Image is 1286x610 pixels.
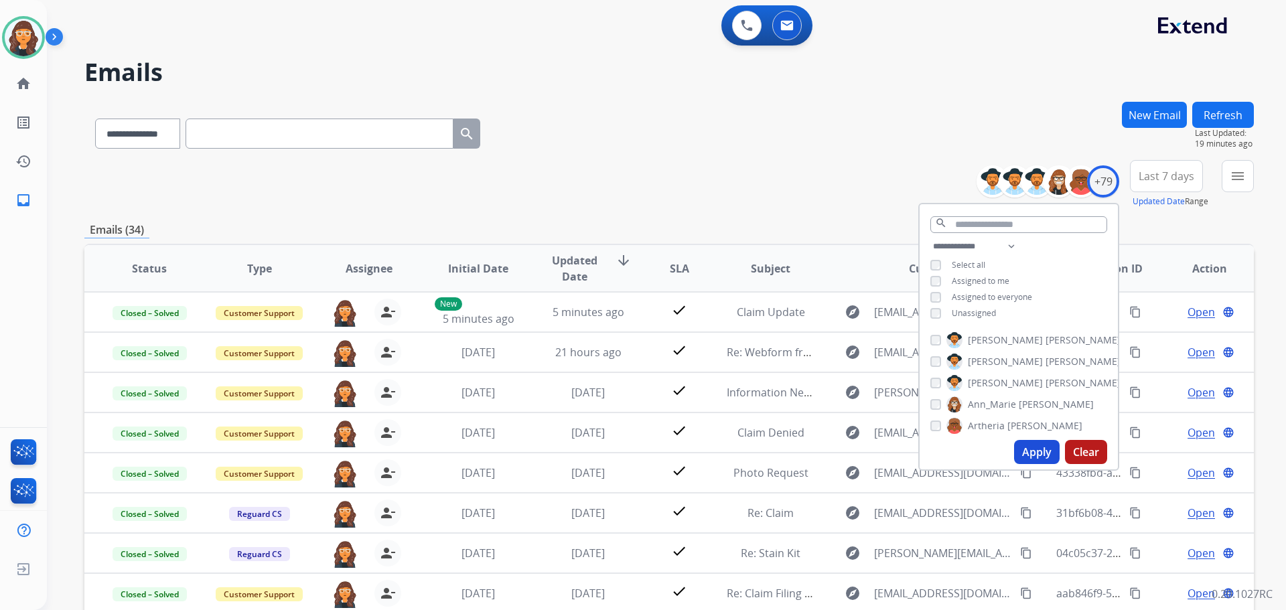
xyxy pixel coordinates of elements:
[380,304,396,320] mat-icon: person_remove
[1122,102,1187,128] button: New Email
[1188,384,1215,400] span: Open
[380,585,396,601] mat-icon: person_remove
[1222,547,1234,559] mat-icon: language
[671,382,687,398] mat-icon: check
[1188,545,1215,561] span: Open
[216,467,303,481] span: Customer Support
[968,333,1043,347] span: [PERSON_NAME]
[1230,168,1246,184] mat-icon: menu
[952,307,996,319] span: Unassigned
[845,585,861,601] mat-icon: explore
[1188,344,1215,360] span: Open
[1056,465,1256,480] span: 43338fbd-a5f6-4899-8bed-6fa08cc90540
[1130,160,1203,192] button: Last 7 days
[571,465,605,480] span: [DATE]
[874,585,1012,601] span: [EMAIL_ADDRESS][DOMAIN_NAME]
[1019,398,1094,411] span: [PERSON_NAME]
[845,425,861,441] mat-icon: explore
[332,459,358,487] img: agent-avatar
[571,506,605,520] span: [DATE]
[459,126,475,142] mat-icon: search
[461,345,495,360] span: [DATE]
[113,346,187,360] span: Closed – Solved
[380,425,396,441] mat-icon: person_remove
[571,586,605,601] span: [DATE]
[216,386,303,400] span: Customer Support
[332,419,358,447] img: agent-avatar
[1188,585,1215,601] span: Open
[845,384,861,400] mat-icon: explore
[113,507,187,521] span: Closed – Solved
[571,425,605,440] span: [DATE]
[1129,587,1141,599] mat-icon: content_copy
[747,506,794,520] span: Re: Claim
[216,587,303,601] span: Customer Support
[845,545,861,561] mat-icon: explore
[1188,425,1215,441] span: Open
[216,346,303,360] span: Customer Support
[874,425,1012,441] span: [EMAIL_ADDRESS][DOMAIN_NAME]
[15,76,31,92] mat-icon: home
[555,345,622,360] span: 21 hours ago
[909,260,961,277] span: Customer
[1222,467,1234,479] mat-icon: language
[448,260,508,277] span: Initial Date
[671,543,687,559] mat-icon: check
[845,344,861,360] mat-icon: explore
[1192,102,1254,128] button: Refresh
[332,299,358,327] img: agent-avatar
[113,427,187,441] span: Closed – Solved
[571,546,605,560] span: [DATE]
[671,342,687,358] mat-icon: check
[1222,306,1234,318] mat-icon: language
[874,465,1012,481] span: [EMAIL_ADDRESS][DOMAIN_NAME]
[874,304,1012,320] span: [EMAIL_ADDRESS][DOMAIN_NAME]
[1129,547,1141,559] mat-icon: content_copy
[1046,355,1121,368] span: [PERSON_NAME]
[1188,304,1215,320] span: Open
[229,507,290,521] span: Reguard CS
[671,503,687,519] mat-icon: check
[113,306,187,320] span: Closed – Solved
[461,506,495,520] span: [DATE]
[727,586,858,601] span: Re: Claim Filing Assistance
[461,546,495,560] span: [DATE]
[1087,165,1119,198] div: +79
[1195,128,1254,139] span: Last Updated:
[968,398,1016,411] span: Ann_Marie
[1056,586,1264,601] span: aab846f9-530a-49b3-b13b-d36b67cca8bb
[113,386,187,400] span: Closed – Solved
[113,467,187,481] span: Closed – Solved
[968,419,1005,433] span: Artheria
[1065,440,1107,464] button: Clear
[1222,427,1234,439] mat-icon: language
[1046,333,1121,347] span: [PERSON_NAME]
[332,500,358,528] img: agent-avatar
[1139,173,1194,179] span: Last 7 days
[15,153,31,169] mat-icon: history
[1129,346,1141,358] mat-icon: content_copy
[1129,467,1141,479] mat-icon: content_copy
[380,344,396,360] mat-icon: person_remove
[737,305,805,319] span: Claim Update
[553,305,624,319] span: 5 minutes ago
[1056,546,1259,560] span: 04c05c37-2101-4170-9958-a311459636f1
[845,304,861,320] mat-icon: explore
[15,115,31,131] mat-icon: list_alt
[332,379,358,407] img: agent-avatar
[845,505,861,521] mat-icon: explore
[1020,467,1032,479] mat-icon: content_copy
[1222,386,1234,398] mat-icon: language
[247,260,272,277] span: Type
[874,545,1012,561] span: [PERSON_NAME][EMAIL_ADDRESS][DOMAIN_NAME]
[1222,346,1234,358] mat-icon: language
[443,311,514,326] span: 5 minutes ago
[671,302,687,318] mat-icon: check
[741,546,800,560] span: Re: Stain Kit
[727,345,1048,360] span: Re: Webform from [EMAIL_ADDRESS][DOMAIN_NAME] on [DATE]
[751,260,790,277] span: Subject
[332,540,358,568] img: agent-avatar
[229,547,290,561] span: Reguard CS
[380,545,396,561] mat-icon: person_remove
[5,19,42,56] img: avatar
